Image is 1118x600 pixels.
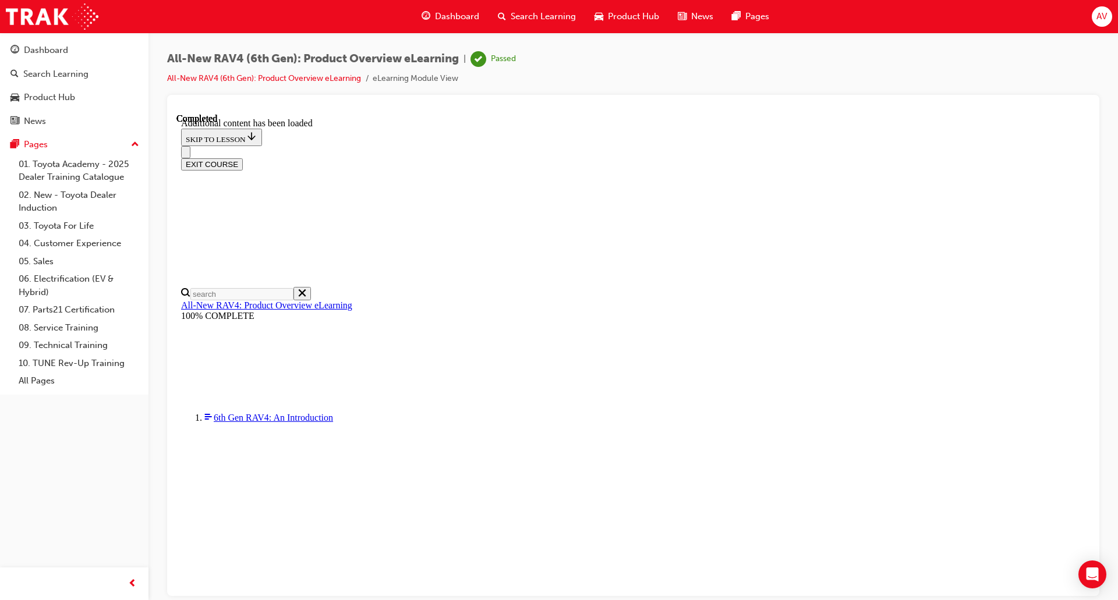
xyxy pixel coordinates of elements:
a: search-iconSearch Learning [489,5,585,29]
a: 05. Sales [14,253,144,271]
span: car-icon [595,9,603,24]
a: All-New RAV4: Product Overview eLearning [5,187,176,197]
div: Passed [491,54,516,65]
span: | [464,52,466,66]
a: car-iconProduct Hub [585,5,668,29]
a: 09. Technical Training [14,336,144,354]
a: 06. Electrification (EV & Hybrid) [14,270,144,301]
span: news-icon [10,116,19,127]
div: Open Intercom Messenger [1078,560,1106,588]
a: 02. New - Toyota Dealer Induction [14,186,144,217]
div: Pages [24,138,48,151]
div: News [24,115,46,128]
div: Product Hub [24,91,75,104]
span: guage-icon [422,9,430,24]
span: Product Hub [608,10,659,23]
input: Search [14,175,117,187]
a: 01. Toyota Academy - 2025 Dealer Training Catalogue [14,155,144,186]
span: pages-icon [10,140,19,150]
a: 04. Customer Experience [14,235,144,253]
a: 07. Parts21 Certification [14,301,144,319]
a: Dashboard [5,40,144,61]
span: learningRecordVerb_PASS-icon [470,51,486,67]
span: Search Learning [511,10,576,23]
li: eLearning Module View [373,72,458,86]
span: search-icon [10,69,19,80]
span: car-icon [10,93,19,103]
button: EXIT COURSE [5,45,66,57]
div: Search Learning [23,68,89,81]
span: prev-icon [128,577,137,591]
a: All Pages [14,372,144,390]
button: Pages [5,134,144,155]
a: guage-iconDashboard [412,5,489,29]
span: Pages [745,10,769,23]
span: guage-icon [10,45,19,56]
button: DashboardSearch LearningProduct HubNews [5,37,144,134]
button: AV [1092,6,1112,27]
span: Dashboard [435,10,479,23]
a: news-iconNews [668,5,723,29]
span: up-icon [131,137,139,152]
span: AV [1096,10,1107,23]
a: 08. Service Training [14,319,144,337]
a: All-New RAV4 (6th Gen): Product Overview eLearning [167,73,361,83]
span: news-icon [678,9,687,24]
button: SKIP TO LESSON [5,15,86,33]
a: Product Hub [5,87,144,108]
span: All-New RAV4 (6th Gen): Product Overview eLearning [167,52,459,66]
span: SKIP TO LESSON [9,22,81,30]
a: News [5,111,144,132]
span: search-icon [498,9,506,24]
img: Trak [6,3,98,30]
a: pages-iconPages [723,5,779,29]
button: Close search menu [117,173,135,187]
span: pages-icon [732,9,741,24]
div: Dashboard [24,44,68,57]
a: 03. Toyota For Life [14,217,144,235]
a: 10. TUNE Rev-Up Training [14,354,144,372]
a: Search Learning [5,63,144,85]
button: Close navigation menu [5,33,14,45]
div: 100% COMPLETE [5,197,909,208]
div: Additional content has been loaded [5,5,909,15]
span: News [691,10,713,23]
